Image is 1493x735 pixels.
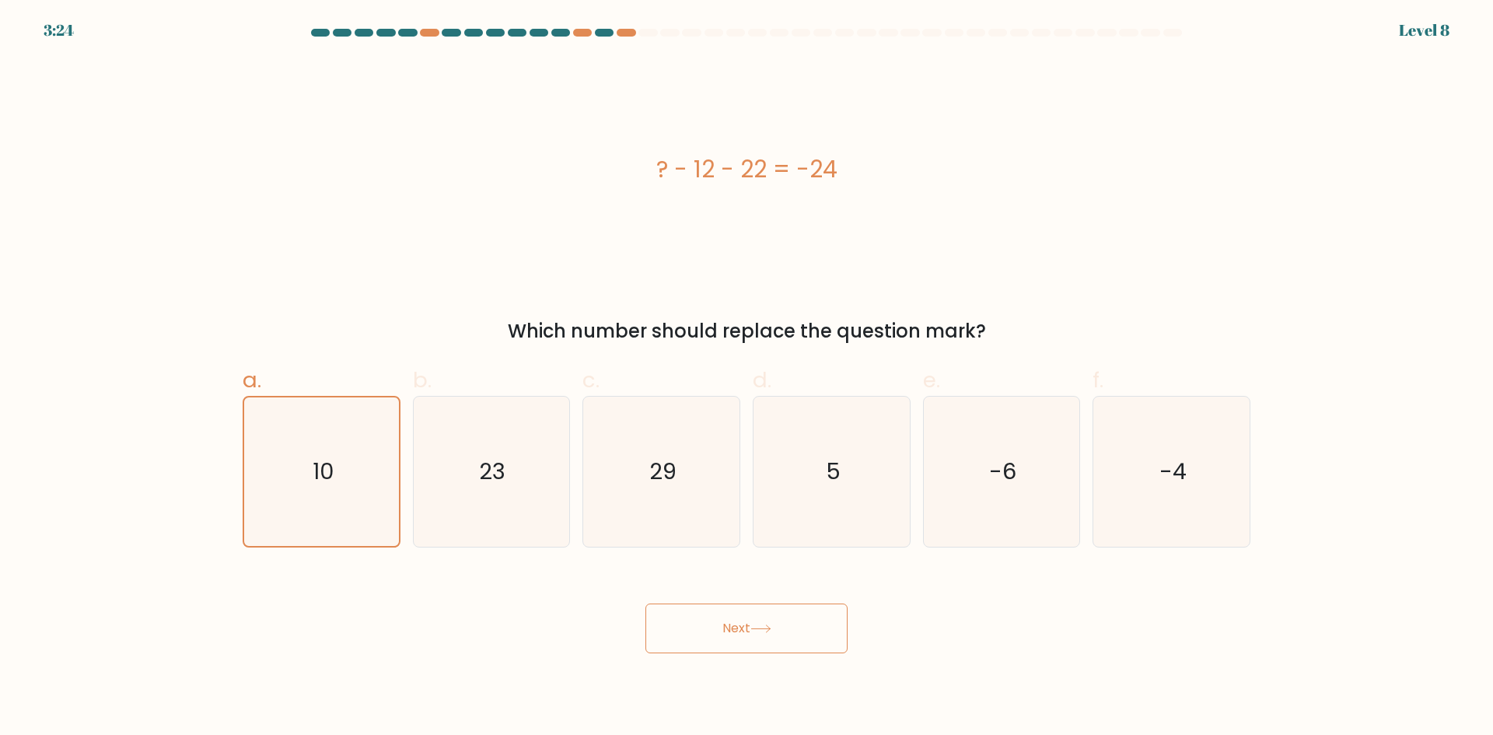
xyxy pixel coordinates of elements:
span: d. [753,365,771,395]
div: 3:24 [44,19,74,42]
span: c. [582,365,600,395]
span: a. [243,365,261,395]
button: Next [645,604,848,653]
div: ? - 12 - 22 = -24 [243,152,1250,187]
span: e. [923,365,940,395]
div: Which number should replace the question mark? [252,317,1241,345]
div: Level 8 [1399,19,1449,42]
text: -4 [1159,456,1187,487]
span: b. [413,365,432,395]
text: 5 [826,456,841,487]
text: -6 [989,456,1016,487]
span: f. [1093,365,1103,395]
text: 23 [480,456,506,487]
text: 29 [649,456,677,487]
text: 10 [313,456,334,487]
